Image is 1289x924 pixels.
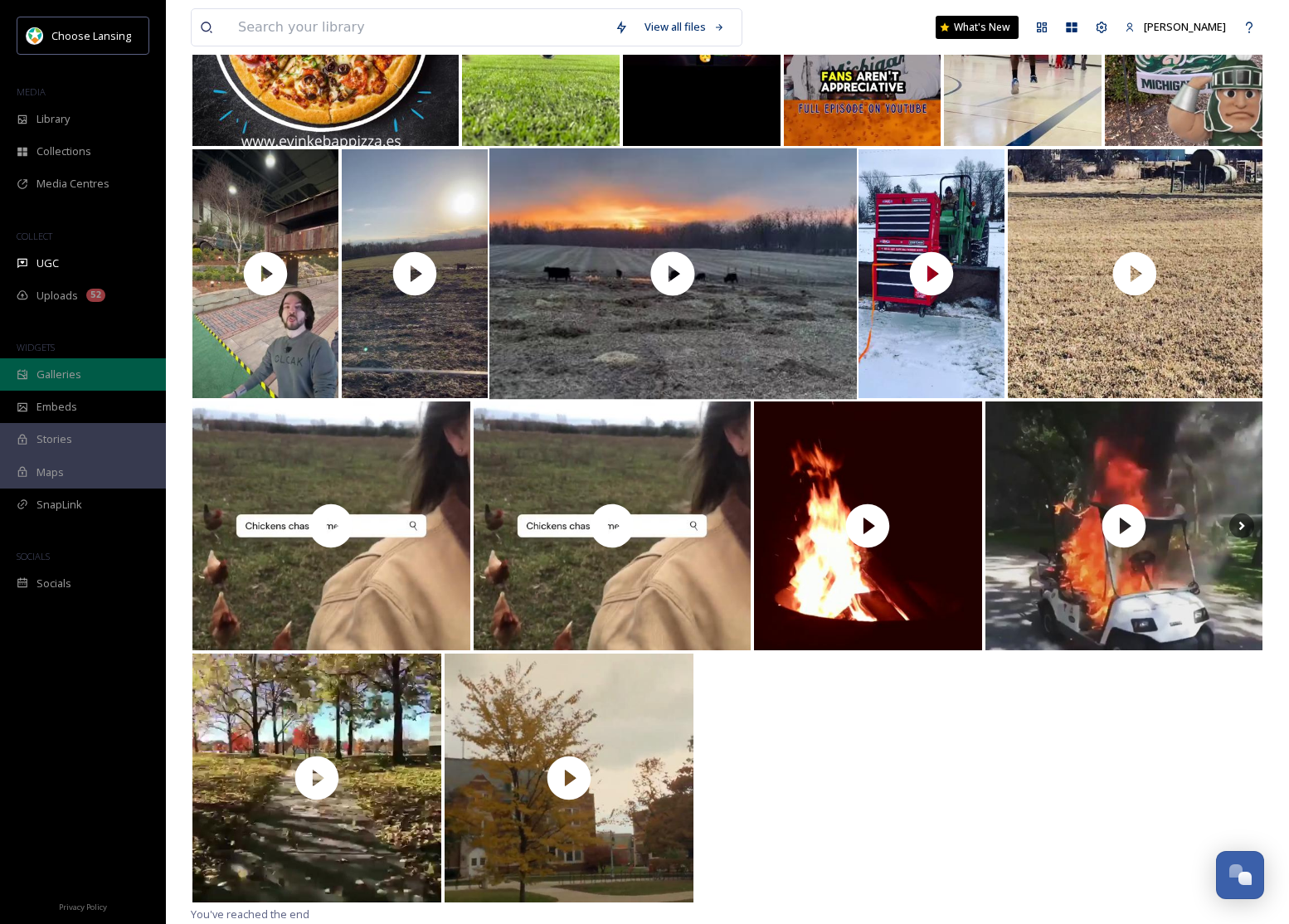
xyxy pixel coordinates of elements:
[489,148,857,400] img: thumbnail
[340,149,489,398] img: thumbnail
[36,576,71,591] span: Socials
[86,289,105,302] div: 52
[36,431,72,447] span: Stories
[1116,11,1234,43] a: [PERSON_NAME]
[17,550,50,562] span: SOCIALS
[1008,149,1262,398] img: thumbnail
[857,149,1006,398] img: thumbnail
[17,341,55,353] span: WIDGETS
[51,28,131,43] span: Choose Lansing
[36,497,82,513] span: SnapLink
[230,9,606,46] input: Search your library
[445,654,693,902] img: thumbnail
[36,464,64,480] span: Maps
[36,255,59,271] span: UGC
[936,16,1019,39] a: What's New
[192,654,441,902] img: thumbnail
[191,907,309,922] span: You've reached the end
[17,230,52,242] span: COLLECT
[1216,851,1264,899] button: Open Chat
[36,143,91,159] span: Collections
[636,11,733,43] a: View all files
[36,399,77,415] span: Embeds
[191,149,340,398] img: thumbnail
[36,111,70,127] span: Library
[985,401,1263,650] img: thumbnail
[192,401,470,650] img: thumbnail
[36,367,81,382] span: Galleries
[17,85,46,98] span: MEDIA
[36,288,78,304] span: Uploads
[1144,19,1226,34] span: [PERSON_NAME]
[36,176,109,192] span: Media Centres
[474,401,752,650] img: thumbnail
[59,896,107,916] a: Privacy Policy
[59,902,107,912] span: Privacy Policy
[754,401,982,650] img: thumbnail
[27,27,43,44] img: logo.jpeg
